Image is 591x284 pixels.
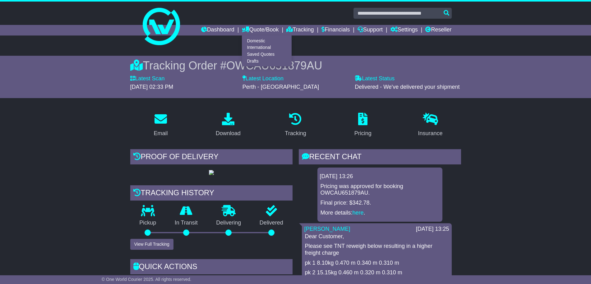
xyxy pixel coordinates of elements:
[353,210,364,216] a: here
[130,239,173,250] button: View Full Tracking
[130,75,165,82] label: Latest Scan
[299,149,461,166] div: RECENT CHAT
[355,75,395,82] label: Latest Status
[304,226,350,232] a: [PERSON_NAME]
[354,129,372,138] div: Pricing
[209,170,214,175] img: GetPodImage
[285,129,306,138] div: Tracking
[414,111,447,140] a: Insurance
[130,259,293,276] div: Quick Actions
[201,25,234,35] a: Dashboard
[305,233,449,240] p: Dear Customer,
[416,226,449,233] div: [DATE] 13:25
[130,84,173,90] span: [DATE] 02:33 PM
[130,149,293,166] div: Proof of Delivery
[390,25,418,35] a: Settings
[358,25,383,35] a: Support
[355,84,459,90] span: Delivered - We've delivered your shipment
[226,59,322,72] span: OWCAU651879AU
[242,25,279,35] a: Quote/Book
[130,220,166,226] p: Pickup
[212,111,245,140] a: Download
[207,220,251,226] p: Delivering
[154,129,168,138] div: Email
[350,111,376,140] a: Pricing
[321,183,439,196] p: Pricing was approved for booking OWCAU651879AU.
[242,58,291,64] a: Drafts
[242,84,319,90] span: Perth - [GEOGRAPHIC_DATA]
[242,35,292,66] div: Quote/Book
[242,37,291,44] a: Domestic
[286,25,314,35] a: Tracking
[165,220,207,226] p: In Transit
[425,25,451,35] a: Reseller
[305,243,449,256] p: Please see TNT reweigh below resulting in a higher freight charge
[321,200,439,206] p: Final price: $342.78.
[130,59,461,72] div: Tracking Order #
[418,129,443,138] div: Insurance
[130,185,293,202] div: Tracking history
[242,44,291,51] a: International
[320,173,440,180] div: [DATE] 13:26
[321,210,439,216] p: More details: .
[321,25,350,35] a: Financials
[305,269,449,276] p: pk 2 15.15kg 0.460 m 0.320 m 0.310 m
[242,75,284,82] label: Latest Location
[281,111,310,140] a: Tracking
[305,260,449,267] p: pk 1 8.10kg 0.470 m 0.340 m 0.310 m
[250,220,293,226] p: Delivered
[242,51,291,58] a: Saved Quotes
[150,111,172,140] a: Email
[102,277,192,282] span: © One World Courier 2025. All rights reserved.
[216,129,241,138] div: Download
